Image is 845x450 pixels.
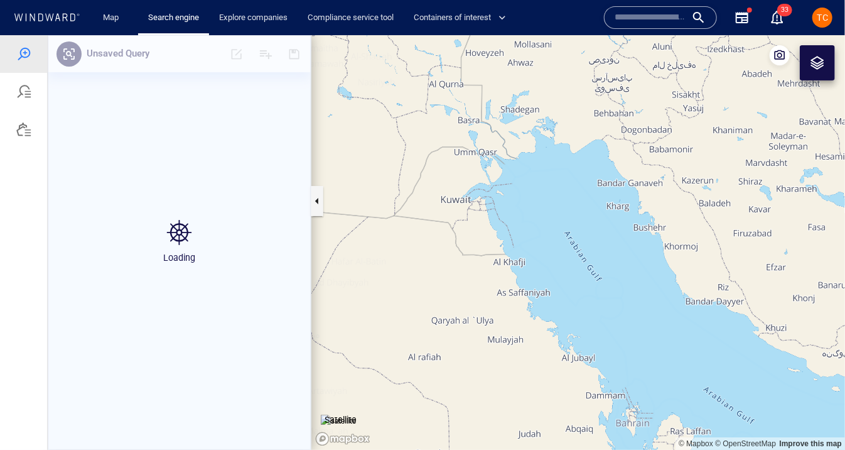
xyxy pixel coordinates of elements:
[817,13,828,23] span: TC
[303,7,399,29] a: Compliance service tool
[777,4,792,16] span: 33
[767,8,787,28] a: 33
[770,10,785,25] button: 33
[98,7,128,29] a: Map
[315,397,370,411] a: Mapbox logo
[770,10,785,25] div: Notification center
[214,7,293,29] a: Explore companies
[163,215,195,230] p: Loading
[715,404,776,413] a: OpenStreetMap
[321,380,357,392] img: satellite
[143,7,204,29] a: Search engine
[679,404,713,413] a: Mapbox
[780,404,842,413] a: Map feedback
[93,7,133,29] button: Map
[414,11,506,25] span: Containers of interest
[325,377,357,392] p: Satellite
[792,393,836,441] iframe: Chat
[810,5,835,30] button: TC
[409,7,517,29] button: Containers of interest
